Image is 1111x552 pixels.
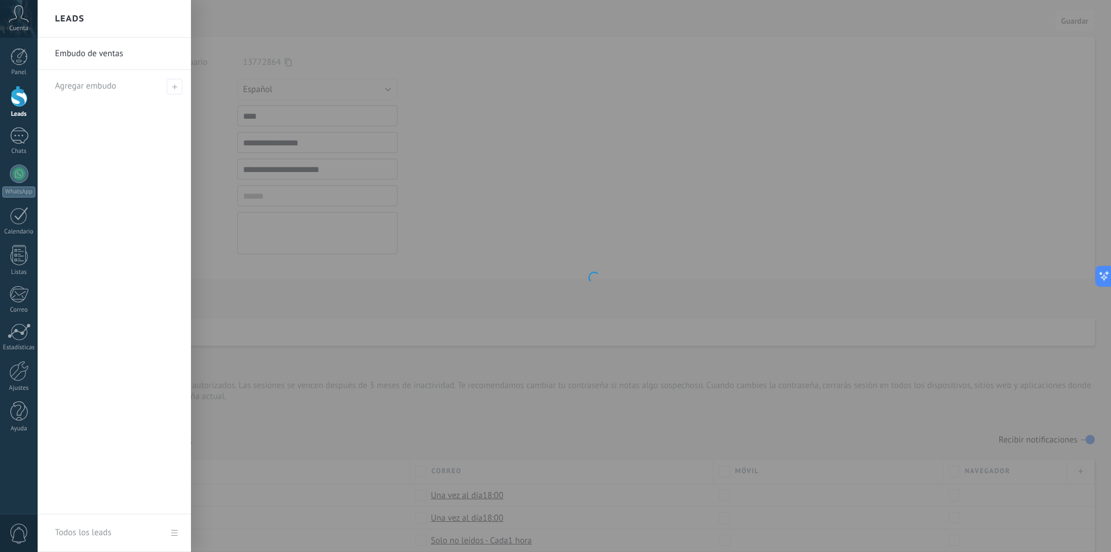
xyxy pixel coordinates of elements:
div: Todos los leads [55,517,111,549]
div: Ayuda [2,425,36,433]
div: Correo [2,306,36,314]
div: Panel [2,69,36,76]
div: Chats [2,148,36,155]
span: Agregar embudo [55,81,116,92]
div: Ajustes [2,385,36,392]
div: Leads [2,111,36,118]
a: Embudo de ventas [55,38,179,70]
div: WhatsApp [2,187,35,198]
span: Cuenta [9,25,28,32]
div: Calendario [2,228,36,236]
div: Estadísticas [2,344,36,352]
span: Agregar embudo [167,79,182,94]
a: Todos los leads [38,514,191,552]
h2: Leads [55,1,84,37]
div: Listas [2,269,36,276]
